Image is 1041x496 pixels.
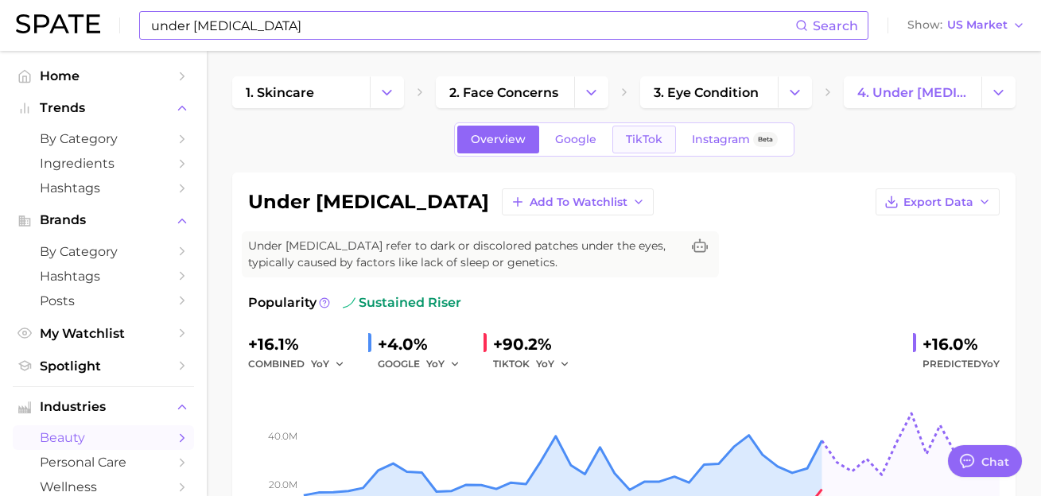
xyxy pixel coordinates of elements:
a: by Category [13,239,194,264]
span: Spotlight [40,358,167,374]
img: sustained riser [343,296,355,309]
input: Search here for a brand, industry, or ingredient [150,12,795,39]
span: Search [813,18,858,33]
span: YoY [536,357,554,370]
button: Brands [13,208,194,232]
a: Ingredients [13,151,194,176]
a: 4. under [MEDICAL_DATA] [844,76,981,108]
a: by Category [13,126,194,151]
button: Industries [13,395,194,419]
div: +16.1% [248,331,355,357]
span: 4. under [MEDICAL_DATA] [857,85,968,100]
div: GOOGLE [378,355,471,374]
button: YoY [311,355,345,374]
span: Instagram [692,133,750,146]
span: US Market [947,21,1008,29]
span: sustained riser [343,293,461,312]
div: +4.0% [378,331,471,357]
a: Hashtags [13,264,194,289]
span: YoY [981,358,1000,370]
span: personal care [40,455,167,470]
button: Change Category [574,76,608,108]
span: Predicted [923,355,1000,374]
a: Overview [457,126,539,153]
span: Hashtags [40,180,167,196]
button: ShowUS Market [903,15,1029,36]
span: Under [MEDICAL_DATA] refer to dark or discolored patches under the eyes, typically caused by fact... [248,238,681,271]
a: personal care [13,450,194,475]
span: beauty [40,430,167,445]
a: Spotlight [13,354,194,378]
span: Brands [40,213,167,227]
a: Google [542,126,610,153]
span: YoY [426,357,445,370]
a: TikTok [612,126,676,153]
span: Posts [40,293,167,308]
span: Trends [40,101,167,115]
a: 2. face concerns [436,76,573,108]
span: YoY [311,357,329,370]
button: Trends [13,96,194,120]
a: InstagramBeta [678,126,791,153]
button: Change Category [981,76,1016,108]
span: My Watchlist [40,326,167,341]
span: 2. face concerns [449,85,558,100]
span: Overview [471,133,526,146]
span: 3. eye condition [654,85,759,100]
span: TikTok [626,133,662,146]
button: YoY [536,355,570,374]
span: Google [555,133,596,146]
button: YoY [426,355,460,374]
span: Show [907,21,942,29]
span: by Category [40,131,167,146]
div: +16.0% [923,331,1000,357]
a: Home [13,64,194,88]
h1: under [MEDICAL_DATA] [248,192,489,211]
span: Home [40,68,167,83]
button: Export Data [876,188,1000,215]
img: SPATE [16,14,100,33]
span: Add to Watchlist [530,196,627,209]
span: Popularity [248,293,317,312]
div: combined [248,355,355,374]
a: My Watchlist [13,321,194,346]
span: wellness [40,479,167,494]
span: 1. skincare [246,85,314,100]
a: 3. eye condition [640,76,778,108]
a: Posts [13,289,194,313]
div: +90.2% [493,331,581,357]
div: TIKTOK [493,355,581,374]
span: Ingredients [40,156,167,171]
span: Beta [758,133,773,146]
span: Hashtags [40,269,167,284]
a: 1. skincare [232,76,370,108]
button: Add to Watchlist [502,188,654,215]
span: Industries [40,400,167,414]
a: Hashtags [13,176,194,200]
button: Change Category [370,76,404,108]
a: beauty [13,425,194,450]
span: Export Data [903,196,973,209]
span: by Category [40,244,167,259]
button: Change Category [778,76,812,108]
